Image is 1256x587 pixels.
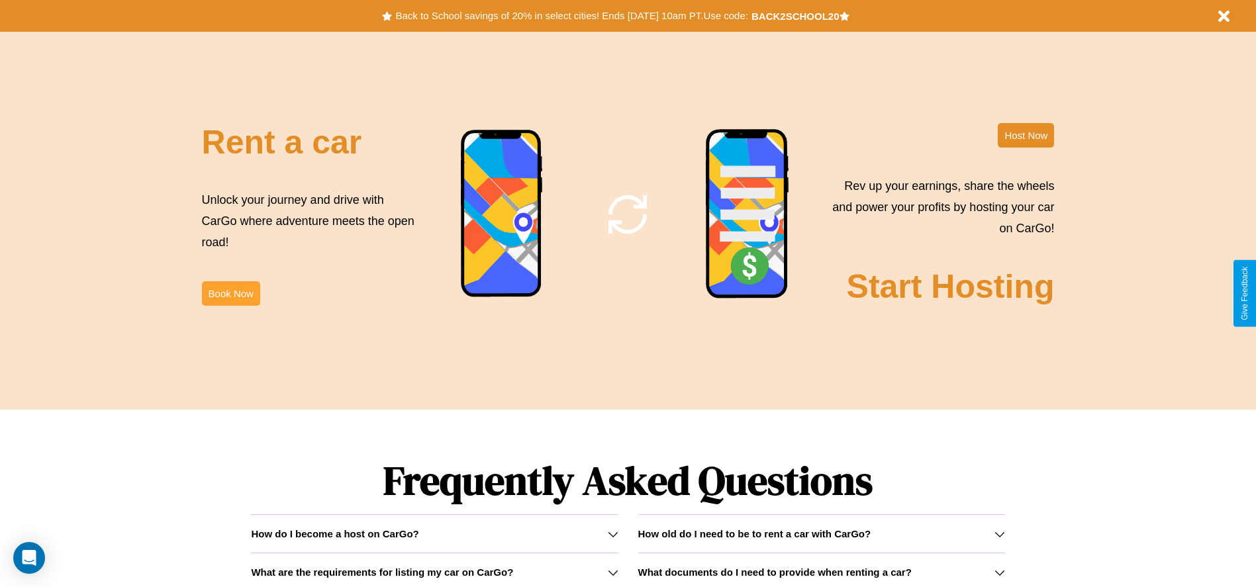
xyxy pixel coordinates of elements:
[824,175,1054,240] p: Rev up your earnings, share the wheels and power your profits by hosting your car on CarGo!
[251,528,418,539] h3: How do I become a host on CarGo?
[998,123,1054,148] button: Host Now
[638,566,912,578] h3: What documents do I need to provide when renting a car?
[251,566,513,578] h3: What are the requirements for listing my car on CarGo?
[202,281,260,306] button: Book Now
[1240,267,1249,320] div: Give Feedback
[460,129,544,299] img: phone
[392,7,751,25] button: Back to School savings of 20% in select cities! Ends [DATE] 10am PT.Use code:
[705,128,790,300] img: phone
[751,11,840,22] b: BACK2SCHOOL20
[202,189,419,253] p: Unlock your journey and drive with CarGo where adventure meets the open road!
[13,542,45,574] div: Open Intercom Messenger
[847,267,1055,306] h2: Start Hosting
[202,123,362,161] h2: Rent a car
[638,528,871,539] h3: How old do I need to be to rent a car with CarGo?
[251,447,1004,514] h1: Frequently Asked Questions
